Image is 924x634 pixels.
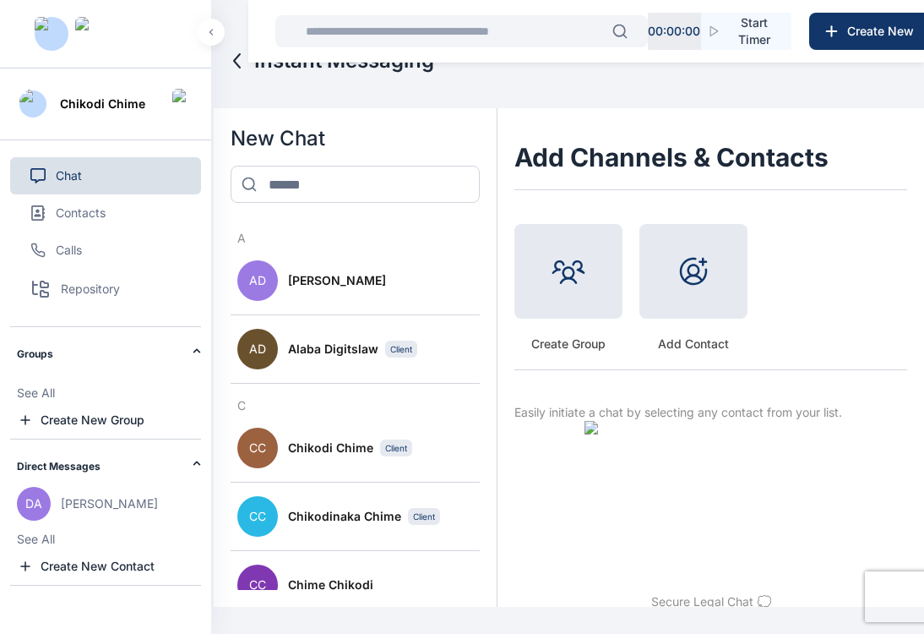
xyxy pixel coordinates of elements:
button: Calls [10,232,201,269]
button: Repository [10,269,201,309]
h3: A [231,230,480,247]
span: Chikodi Chime [288,440,373,456]
span: Chime Chikodi [288,577,373,593]
h3: C [231,397,480,414]
img: Profile [19,89,46,119]
button: CCChikodinaka ChimeClient [231,483,480,551]
span: Chat [56,167,82,184]
span: Start Timer [731,14,778,48]
img: No Open Chat [584,421,838,590]
button: Add Contact [639,224,747,353]
button: Logo [14,20,198,47]
span: Client [380,440,412,456]
span: AD [237,329,278,369]
img: Logo [75,17,177,51]
h2: New Chat [231,125,480,152]
span: AD [237,260,278,301]
button: DA[PERSON_NAME] [17,487,201,521]
button: CCChime Chikodi [231,551,480,620]
button: Create Group [514,224,622,353]
span: CC [237,496,278,537]
h2: Groups [17,347,193,361]
h3: Secure Legal Chat 💭 [651,593,771,610]
span: Create New Group [41,412,144,429]
span: DA [17,487,51,521]
span: Repository [61,281,120,298]
span: Create New Contact [41,558,155,575]
span: [PERSON_NAME] [61,495,158,512]
button: ADAlaba DigitslawClient [231,315,480,384]
span: Create Group [514,336,622,353]
span: [PERSON_NAME] [288,272,386,289]
button: CCChikodi ChimeClient [231,414,480,483]
span: Calls [56,242,82,259]
h2: Direct Messages [17,460,193,473]
button: AD[PERSON_NAME] [231,247,480,315]
span: Client [385,341,417,358]
button: Contacts [10,194,201,232]
button: Start Timer [701,13,791,50]
p: 00 : 00 : 00 [648,23,700,40]
button: See All [17,385,55,402]
h1: Add Channels & Contacts [514,125,907,190]
button: Chat [10,157,201,194]
span: CC [237,565,278,605]
span: Alaba Digitslaw [288,341,378,358]
span: Chikodinaka Chime [288,508,401,525]
span: CC [237,428,278,468]
div: Direct Messages [17,440,201,487]
button: See All [17,531,55,548]
img: Logo [35,17,68,51]
span: Chikodi Chime [60,96,145,112]
span: Contacts [56,205,106,221]
span: Add Contact [639,336,747,353]
span: Client [408,508,440,525]
div: Groups [17,327,201,374]
p: Easily initiate a chat by selecting any contact from your list. [514,404,907,421]
button: Profile [19,90,46,118]
img: Logo [172,89,193,119]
